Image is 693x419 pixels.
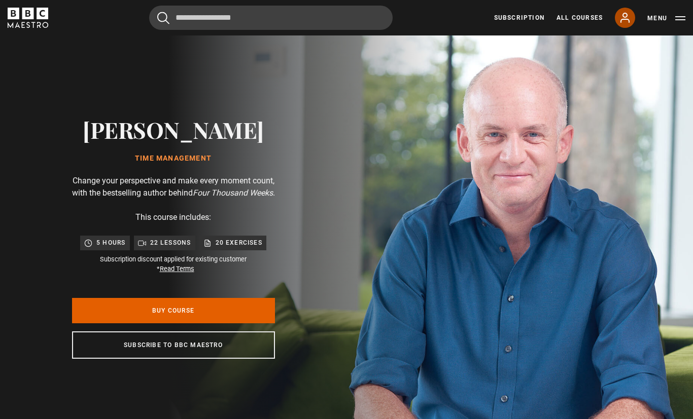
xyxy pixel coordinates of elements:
[193,188,273,198] i: Four Thousand Weeks
[647,13,685,23] button: Toggle navigation
[216,238,262,248] p: 20 exercises
[100,254,247,274] small: Subscription discount applied for existing customer
[149,6,393,30] input: Search
[8,8,48,28] svg: BBC Maestro
[135,211,211,223] p: This course includes:
[72,331,275,359] a: Subscribe to BBC Maestro
[494,13,544,22] a: Subscription
[96,238,125,248] p: 5 hours
[72,175,275,199] p: Change your perspective and make every moment count, with the bestselling author behind .
[157,12,169,24] button: Submit the search query
[150,238,191,248] p: 22 lessons
[160,265,194,273] a: Read Terms
[83,155,264,163] h1: Time Management
[72,298,275,323] a: Buy Course
[83,117,264,142] h2: [PERSON_NAME]
[557,13,603,22] a: All Courses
